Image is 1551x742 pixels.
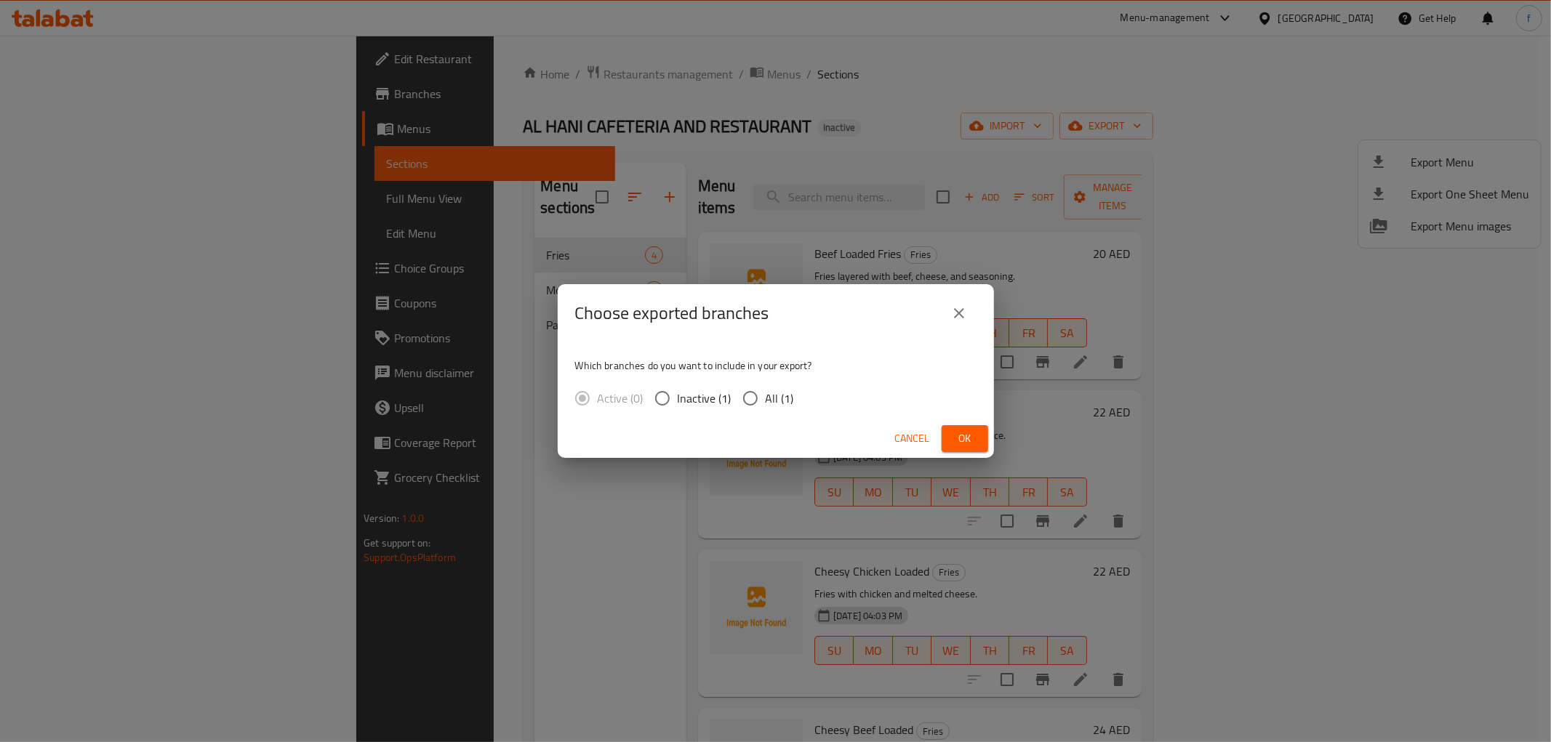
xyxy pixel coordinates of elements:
button: close [942,296,977,331]
p: Which branches do you want to include in your export? [575,358,977,373]
button: Ok [942,425,988,452]
button: Cancel [889,425,936,452]
span: Active (0) [598,390,644,407]
span: All (1) [766,390,794,407]
span: Cancel [895,430,930,448]
span: Inactive (1) [678,390,732,407]
h2: Choose exported branches [575,302,769,325]
span: Ok [953,430,977,448]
